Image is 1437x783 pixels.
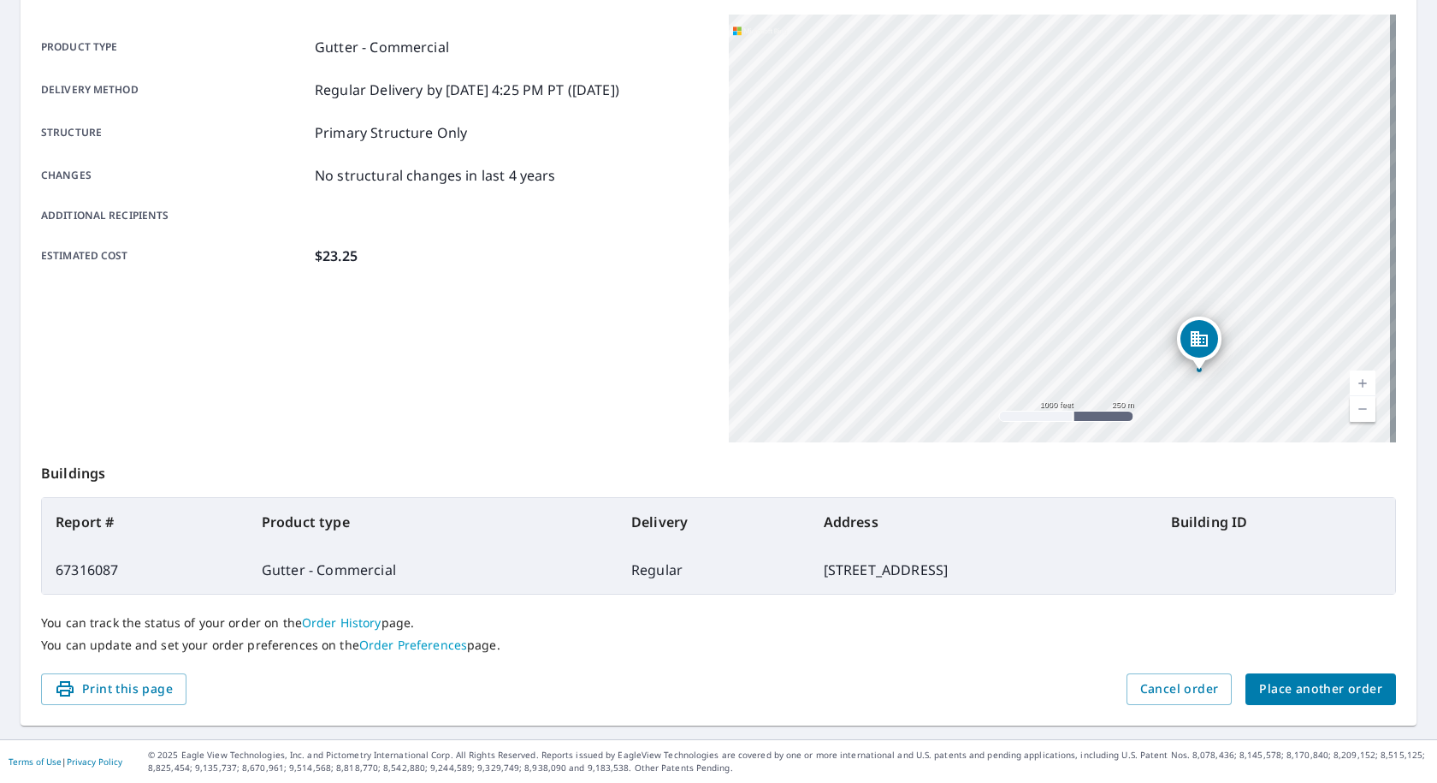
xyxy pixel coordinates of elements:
p: © 2025 Eagle View Technologies, Inc. and Pictometry International Corp. All Rights Reserved. Repo... [148,749,1428,774]
p: Regular Delivery by [DATE] 4:25 PM PT ([DATE]) [315,80,619,100]
p: Gutter - Commercial [315,37,449,57]
p: Changes [41,165,308,186]
p: You can update and set your order preferences on the page. [41,638,1396,653]
p: No structural changes in last 4 years [315,165,556,186]
p: Primary Structure Only [315,122,467,143]
button: Print this page [41,673,186,705]
th: Delivery [618,498,810,546]
th: Address [810,498,1157,546]
span: Cancel order [1140,679,1219,700]
span: Place another order [1259,679,1382,700]
th: Building ID [1157,498,1395,546]
a: Order History [302,614,381,631]
div: Dropped pin, building 1, Commercial property, 2000 Countryside Dr Fremont, OH 43420 [1177,317,1221,370]
button: Place another order [1245,673,1396,705]
th: Product type [248,498,618,546]
p: Buildings [41,442,1396,497]
p: Delivery method [41,80,308,100]
a: Current Level 15, Zoom Out [1350,396,1375,422]
button: Cancel order [1127,673,1233,705]
p: $23.25 [315,246,358,266]
td: [STREET_ADDRESS] [810,546,1157,594]
p: Estimated cost [41,246,308,266]
a: Order Preferences [359,637,467,653]
p: Additional recipients [41,208,308,223]
a: Terms of Use [9,756,62,768]
a: Privacy Policy [67,756,122,768]
p: | [9,756,122,767]
th: Report # [42,498,248,546]
span: Print this page [55,679,173,700]
p: Structure [41,122,308,143]
p: You can track the status of your order on the page. [41,615,1396,631]
a: Current Level 15, Zoom In [1350,371,1375,396]
p: Product type [41,37,308,57]
td: Regular [618,546,810,594]
td: 67316087 [42,546,248,594]
td: Gutter - Commercial [248,546,618,594]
